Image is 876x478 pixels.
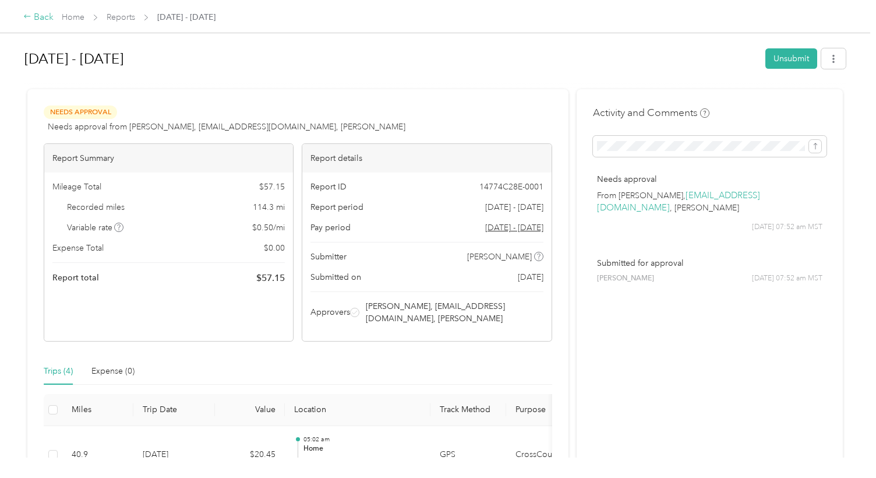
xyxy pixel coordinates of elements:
[310,271,361,283] span: Submitted on
[285,394,430,426] th: Location
[256,271,285,285] span: $ 57.15
[310,222,351,234] span: Pay period
[303,456,421,464] p: 05:49 am
[765,48,817,69] button: Unsubmit
[48,121,405,133] span: Needs approval from [PERSON_NAME], [EMAIL_ADDRESS][DOMAIN_NAME], [PERSON_NAME]
[67,201,125,213] span: Recorded miles
[52,242,104,254] span: Expense Total
[24,45,757,73] h1: Sep 1 - 30, 2025
[44,106,117,119] span: Needs Approval
[252,222,285,234] span: $ 0.50 / mi
[302,144,551,173] div: Report details
[811,413,876,478] iframe: Everlance-gr Chat Button Frame
[44,144,293,173] div: Report Summary
[366,300,541,325] span: [PERSON_NAME], [EMAIL_ADDRESS][DOMAIN_NAME], [PERSON_NAME]
[259,181,285,193] span: $ 57.15
[157,11,216,23] span: [DATE] - [DATE]
[310,181,347,193] span: Report ID
[593,106,709,120] h4: Activity and Comments
[133,394,215,426] th: Trip Date
[215,394,285,426] th: Value
[597,273,654,284] span: [PERSON_NAME]
[310,306,350,318] span: Approvers
[485,222,543,234] span: Go to pay period
[52,181,101,193] span: Mileage Total
[303,444,421,454] p: Home
[310,251,347,263] span: Submitter
[303,435,421,444] p: 05:02 am
[597,189,822,214] p: From [PERSON_NAME], , [PERSON_NAME]
[752,222,822,233] span: [DATE] 07:52 am MST
[67,222,124,234] span: Variable rate
[506,394,594,426] th: Purpose
[62,12,84,22] a: Home
[23,10,54,24] div: Back
[430,394,506,426] th: Track Method
[253,201,285,213] span: 114.3 mi
[485,201,543,213] span: [DATE] - [DATE]
[597,173,822,185] p: Needs approval
[62,394,133,426] th: Miles
[310,201,363,213] span: Report period
[518,271,543,283] span: [DATE]
[597,190,760,213] a: [EMAIL_ADDRESS][DOMAIN_NAME]
[44,365,73,378] div: Trips (4)
[52,272,99,284] span: Report total
[91,365,135,378] div: Expense (0)
[264,242,285,254] span: $ 0.00
[467,251,532,263] span: [PERSON_NAME]
[479,181,543,193] span: 14774C28E-0001
[597,257,822,269] p: Submitted for approval
[752,273,822,284] span: [DATE] 07:52 am MST
[107,12,135,22] a: Reports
